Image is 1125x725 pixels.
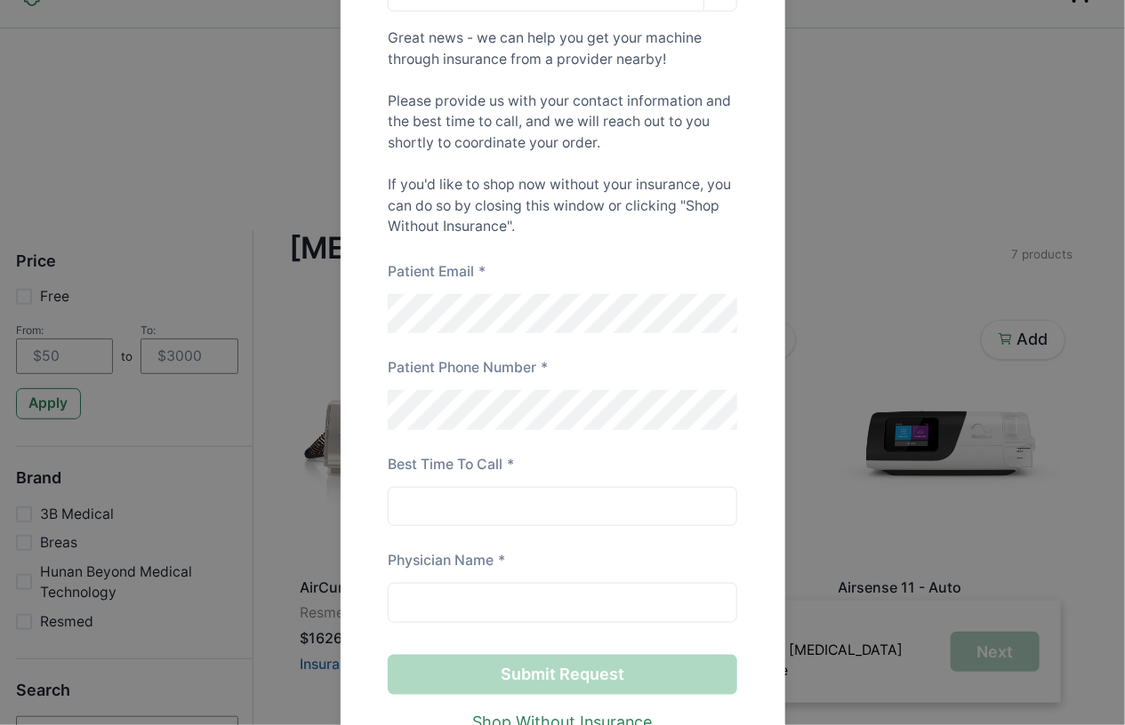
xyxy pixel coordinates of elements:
[388,454,513,475] label: Best Time To Call
[388,261,485,283] label: Patient Email
[388,550,504,571] label: Physician Name
[388,655,737,695] button: Submit Request
[388,357,547,378] label: Patient Phone Number
[388,28,737,236] p: Great news - we can help you get your machine through insurance from a provider nearby! Please pr...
